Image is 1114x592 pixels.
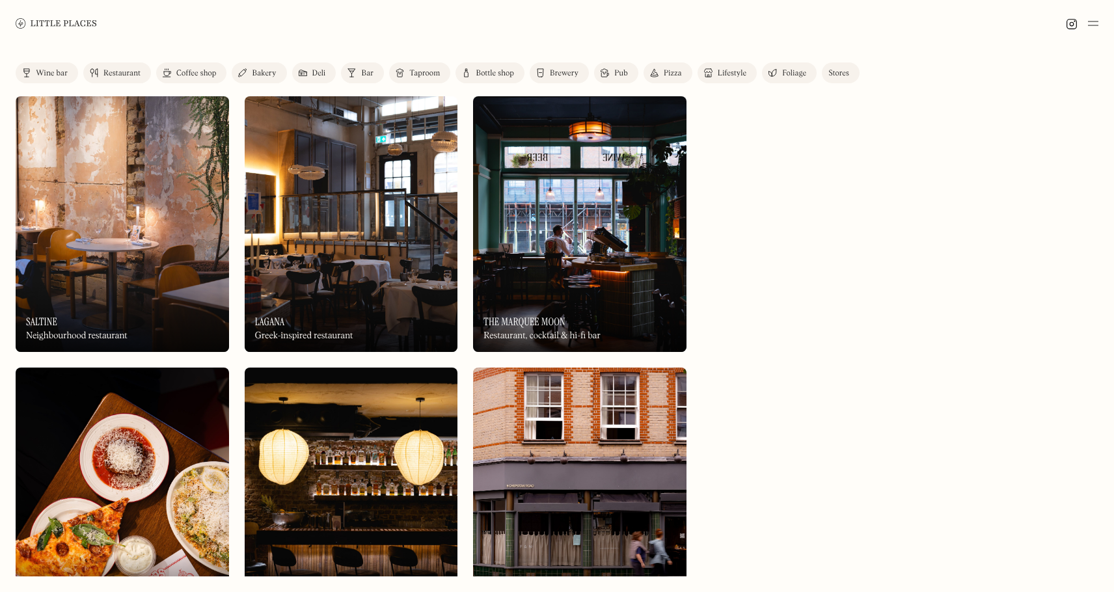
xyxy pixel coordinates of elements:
[156,62,226,83] a: Coffee shop
[483,330,601,342] div: Restaurant, cocktail & hi-fi bar
[389,62,450,83] a: Taproom
[232,62,286,83] a: Bakery
[36,70,68,77] div: Wine bar
[341,62,384,83] a: Bar
[176,70,216,77] div: Coffee shop
[255,330,353,342] div: Greek-inspired restaurant
[550,70,578,77] div: Brewery
[16,96,229,352] img: Saltine
[245,96,458,352] a: LaganaLaganaLaganaGreek-inspired restaurant
[252,70,276,77] div: Bakery
[762,62,817,83] a: Foliage
[26,316,57,328] h3: Saltine
[409,70,440,77] div: Taproom
[361,70,374,77] div: Bar
[245,96,458,352] img: Lagana
[473,96,686,352] img: The Marquee Moon
[476,70,514,77] div: Bottle shop
[664,70,682,77] div: Pizza
[473,96,686,352] a: The Marquee MoonThe Marquee MoonThe Marquee MoonRestaurant, cocktail & hi-fi bar
[698,62,757,83] a: Lifestyle
[828,70,849,77] div: Stores
[782,70,806,77] div: Foliage
[644,62,692,83] a: Pizza
[16,96,229,352] a: SaltineSaltineSaltineNeighbourhood restaurant
[614,70,628,77] div: Pub
[83,62,151,83] a: Restaurant
[16,62,78,83] a: Wine bar
[103,70,141,77] div: Restaurant
[594,62,638,83] a: Pub
[26,330,128,342] div: Neighbourhood restaurant
[530,62,589,83] a: Brewery
[822,62,860,83] a: Stores
[312,70,326,77] div: Deli
[292,62,336,83] a: Deli
[718,70,746,77] div: Lifestyle
[455,62,524,83] a: Bottle shop
[255,316,285,328] h3: Lagana
[483,316,565,328] h3: The Marquee Moon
